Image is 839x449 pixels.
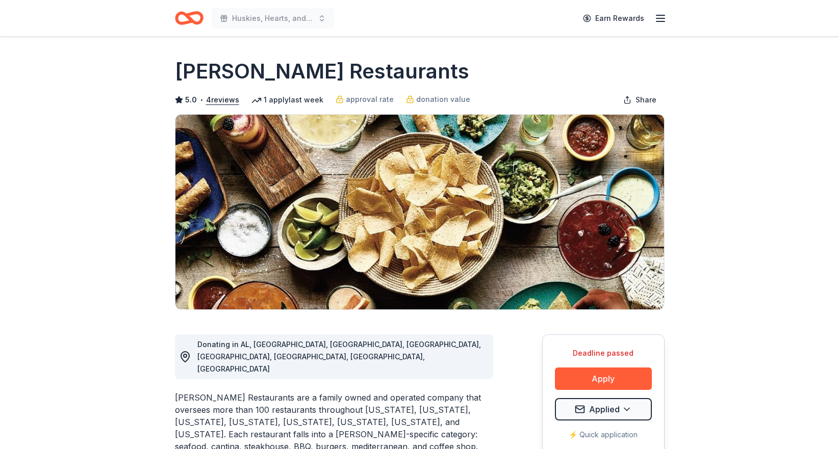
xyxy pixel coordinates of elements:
div: ⚡️ Quick application [555,429,652,441]
img: Image for Pappas Restaurants [175,115,664,309]
a: Home [175,6,204,30]
span: 5.0 [185,94,197,106]
div: Deadline passed [555,347,652,359]
span: Huskies, Hearts, and High Stakes [232,12,314,24]
button: Share [615,90,665,110]
span: donation value [416,93,470,105]
span: • [199,96,203,104]
span: Share [635,94,656,106]
button: Huskies, Hearts, and High Stakes [212,8,334,29]
button: Apply [555,367,652,390]
a: approval rate [336,93,394,105]
span: Donating in AL, [GEOGRAPHIC_DATA], [GEOGRAPHIC_DATA], [GEOGRAPHIC_DATA], [GEOGRAPHIC_DATA], [GEOG... [197,340,481,373]
span: Applied [589,403,620,416]
button: Applied [555,398,652,420]
span: approval rate [346,93,394,105]
button: 4reviews [206,94,239,106]
a: donation value [406,93,470,105]
a: Earn Rewards [577,9,650,28]
h1: [PERSON_NAME] Restaurants [175,57,469,86]
div: 1 apply last week [251,94,323,106]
